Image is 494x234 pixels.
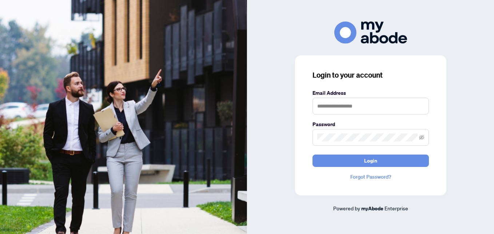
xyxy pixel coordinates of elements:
label: Email Address [312,89,429,97]
span: eye-invisible [419,135,424,140]
span: Enterprise [385,205,408,211]
label: Password [312,120,429,128]
span: Powered by [333,205,360,211]
a: Forgot Password? [312,173,429,181]
button: Login [312,155,429,167]
img: ma-logo [334,22,407,44]
a: myAbode [361,204,383,212]
span: Login [364,155,377,167]
h3: Login to your account [312,70,429,80]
